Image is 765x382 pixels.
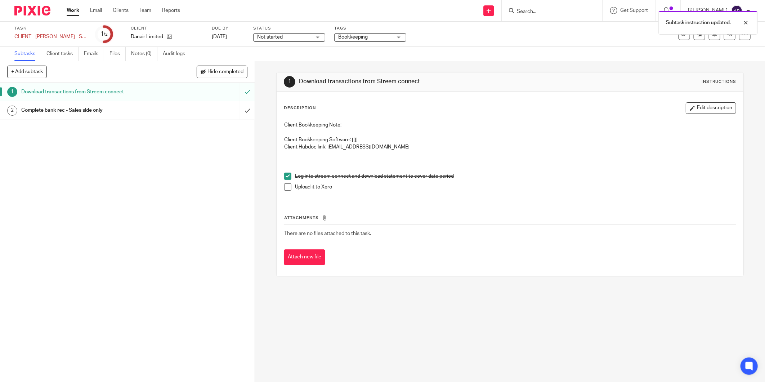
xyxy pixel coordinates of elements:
p: Log into streem connect and download statement to cover date period [295,173,736,180]
button: + Add subtask [7,66,47,78]
h1: Download transactions from Streem connect [299,78,525,85]
button: Edit description [686,102,736,114]
p: Client Hubdoc link: [EMAIL_ADDRESS][DOMAIN_NAME] [284,143,736,151]
p: Description [284,105,316,111]
label: Status [253,26,325,31]
small: /2 [104,32,108,36]
div: CLIENT - DANAIR - Sales ledger Tuesday [14,33,86,40]
button: Attach new file [284,249,325,266]
a: Email [90,7,102,14]
a: Reports [162,7,180,14]
label: Client [131,26,203,31]
div: 2 [7,106,17,116]
span: [DATE] [212,34,227,39]
p: Danair Limited [131,33,163,40]
p: Subtask instruction updated. [666,19,731,26]
div: 1 [7,87,17,97]
a: Audit logs [163,47,191,61]
a: Work [67,7,79,14]
span: Bookkeeping [338,35,368,40]
a: Emails [84,47,104,61]
a: Notes (0) [131,47,157,61]
button: Hide completed [197,66,247,78]
a: Clients [113,7,129,14]
label: Due by [212,26,244,31]
h1: Download transactions from Streem connect [21,86,162,97]
p: Upload it to Xero [295,183,736,191]
a: Files [109,47,126,61]
label: Tags [334,26,406,31]
h1: Complete bank rec - Sales side only [21,105,162,116]
a: Client tasks [46,47,79,61]
span: Attachments [284,216,319,220]
div: 1 [100,30,108,38]
span: Hide completed [207,69,243,75]
a: Subtasks [14,47,41,61]
a: Team [139,7,151,14]
div: CLIENT - [PERSON_NAME] - Sales ledger [DATE] [14,33,86,40]
div: Instructions [702,79,736,85]
span: Not started [257,35,283,40]
p: Client Bookkeeping Note: [284,121,736,129]
label: Task [14,26,86,31]
span: There are no files attached to this task. [284,231,371,236]
img: Pixie [14,6,50,15]
div: 1 [284,76,295,88]
img: svg%3E [731,5,743,17]
p: Client Bookkeeping Software: [[]] [284,136,736,143]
